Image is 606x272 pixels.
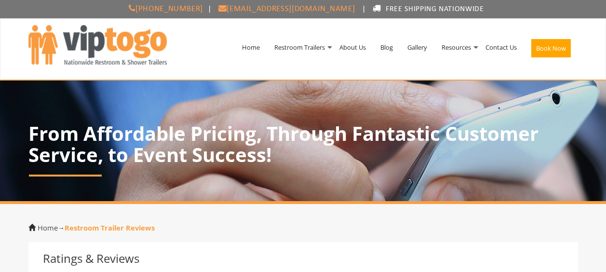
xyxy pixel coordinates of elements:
[267,22,332,72] a: Restroom Trailers
[38,223,58,232] a: Home
[208,5,212,13] span: |
[400,22,434,72] a: Gallery
[362,5,366,13] span: |
[43,254,564,263] h3: Ratings & Reviews
[5,2,601,16] p: FREE SHIPPING NATIONWIDE
[524,22,578,78] a: Book Now
[478,22,524,72] a: Contact Us
[38,223,155,232] span: →
[212,5,360,13] a: [EMAIL_ADDRESS][DOMAIN_NAME]
[28,25,167,65] img: VIPTOGO
[332,22,373,72] a: About Us
[235,22,267,72] a: Home
[531,39,571,57] button: Book Now
[373,22,400,72] a: Blog
[28,123,578,165] h1: From Affordable Pricing, Through Fantastic Customer Service, to Event Success!
[434,22,478,72] a: Resources
[122,5,208,13] a: [PHONE_NUMBER]
[65,223,155,232] strong: Restroom Trailer Reviews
